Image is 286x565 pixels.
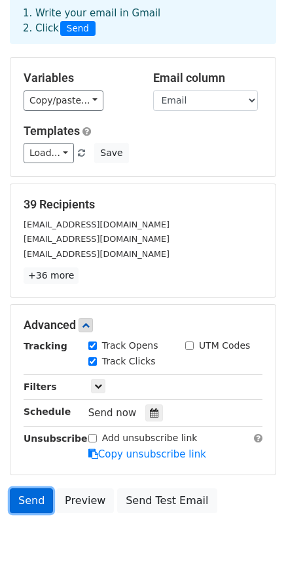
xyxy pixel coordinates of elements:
div: 1. Write your email in Gmail 2. Click [13,6,273,36]
label: Track Clicks [102,355,156,368]
a: +36 more [24,267,79,284]
iframe: Chat Widget [221,502,286,565]
span: Send now [88,407,137,419]
h5: Email column [153,71,263,85]
h5: 39 Recipients [24,197,262,212]
small: [EMAIL_ADDRESS][DOMAIN_NAME] [24,249,170,259]
button: Save [94,143,128,163]
strong: Unsubscribe [24,433,88,444]
label: Track Opens [102,339,158,353]
a: Preview [56,488,114,513]
a: Copy unsubscribe link [88,448,206,460]
strong: Tracking [24,341,67,351]
strong: Filters [24,381,57,392]
label: UTM Codes [199,339,250,353]
small: [EMAIL_ADDRESS][DOMAIN_NAME] [24,234,170,244]
span: Send [60,21,96,37]
small: [EMAIL_ADDRESS][DOMAIN_NAME] [24,220,170,229]
a: Load... [24,143,74,163]
a: Templates [24,124,80,138]
a: Copy/paste... [24,90,103,111]
h5: Advanced [24,318,262,332]
a: Send Test Email [117,488,217,513]
h5: Variables [24,71,134,85]
strong: Schedule [24,406,71,417]
label: Add unsubscribe link [102,431,198,445]
a: Send [10,488,53,513]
